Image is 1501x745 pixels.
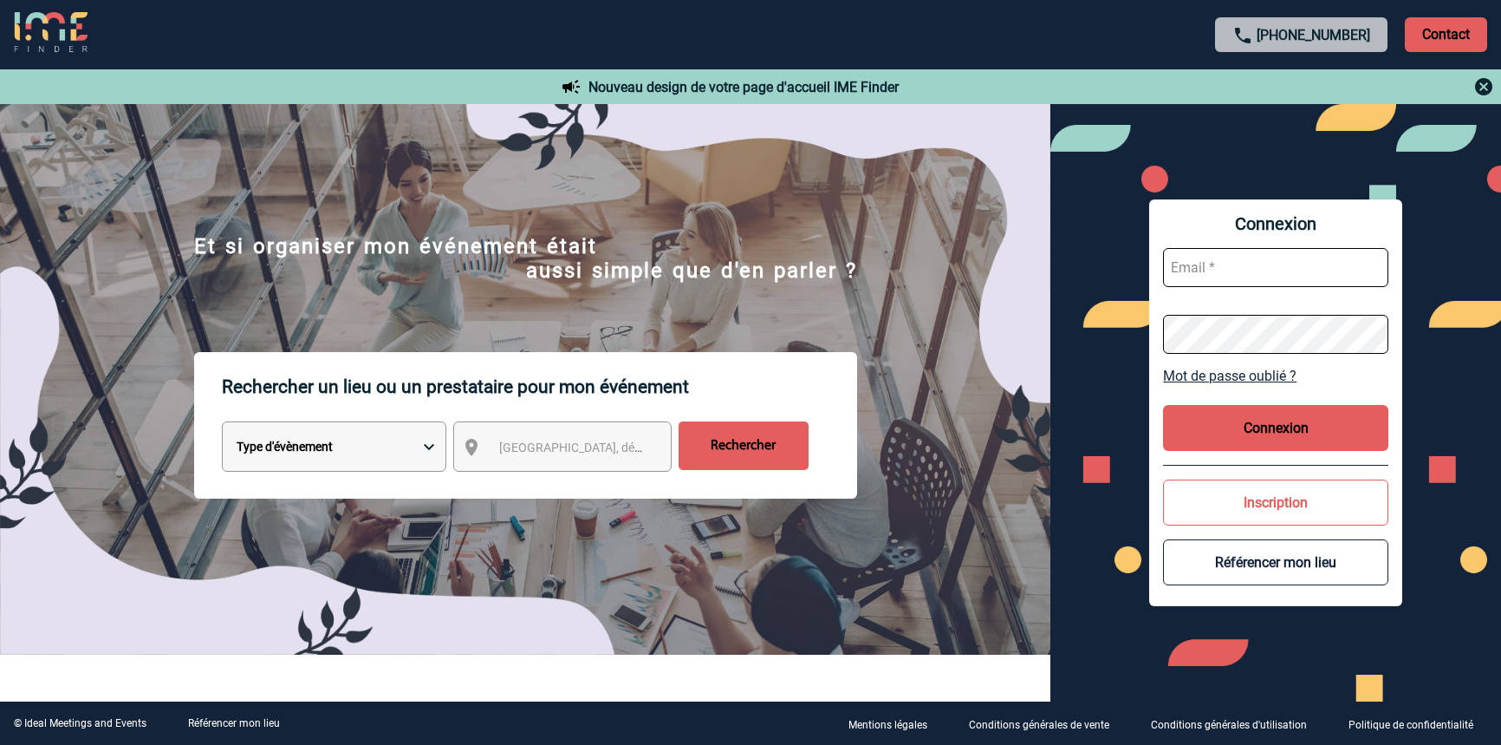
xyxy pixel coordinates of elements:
[955,716,1137,732] a: Conditions générales de vente
[1163,405,1388,451] button: Connexion
[1163,213,1388,234] span: Connexion
[679,422,809,470] input: Rechercher
[969,719,1109,731] p: Conditions générales de vente
[848,719,927,731] p: Mentions légales
[1257,27,1370,43] a: [PHONE_NUMBER]
[835,716,955,732] a: Mentions légales
[1335,716,1501,732] a: Politique de confidentialité
[14,717,146,729] div: © Ideal Meetings and Events
[1151,719,1307,731] p: Conditions générales d'utilisation
[1163,480,1388,526] button: Inscription
[499,441,740,454] span: [GEOGRAPHIC_DATA], département, région...
[1232,25,1253,46] img: call-24-px.png
[1405,17,1487,52] p: Contact
[1348,719,1473,731] p: Politique de confidentialité
[222,352,857,422] p: Rechercher un lieu ou un prestataire pour mon événement
[1163,248,1388,287] input: Email *
[188,717,280,729] a: Référencer mon lieu
[1163,539,1388,585] button: Référencer mon lieu
[1163,368,1388,384] a: Mot de passe oublié ?
[1137,716,1335,732] a: Conditions générales d'utilisation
